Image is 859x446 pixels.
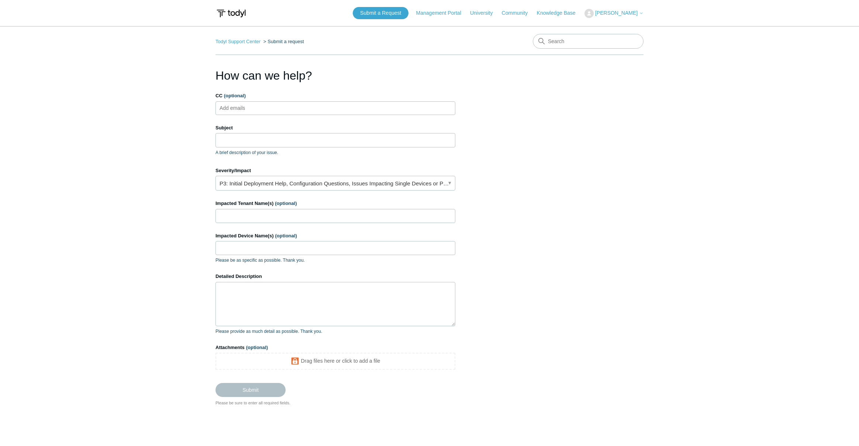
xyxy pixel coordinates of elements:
[224,93,246,98] span: (optional)
[533,34,644,49] input: Search
[215,232,455,240] label: Impacted Device Name(s)
[215,92,455,100] label: CC
[215,67,455,84] h1: How can we help?
[215,400,455,406] div: Please be sure to enter all required fields.
[470,9,500,17] a: University
[275,233,297,238] span: (optional)
[537,9,583,17] a: Knowledge Base
[215,344,455,351] label: Attachments
[215,149,455,156] p: A brief description of your issue.
[215,200,455,207] label: Impacted Tenant Name(s)
[215,383,286,397] input: Submit
[502,9,535,17] a: Community
[246,345,268,350] span: (optional)
[416,9,469,17] a: Management Portal
[595,10,638,16] span: [PERSON_NAME]
[353,7,408,19] a: Submit a Request
[215,39,262,44] li: Todyl Support Center
[217,102,261,114] input: Add emails
[275,201,297,206] span: (optional)
[215,273,455,280] label: Detailed Description
[215,39,261,44] a: Todyl Support Center
[215,257,455,264] p: Please be as specific as possible. Thank you.
[215,176,455,191] a: P3: Initial Deployment Help, Configuration Questions, Issues Impacting Single Devices or Past Out...
[262,39,304,44] li: Submit a request
[215,7,247,20] img: Todyl Support Center Help Center home page
[215,167,455,174] label: Severity/Impact
[584,9,644,18] button: [PERSON_NAME]
[215,124,455,132] label: Subject
[215,328,455,335] p: Please provide as much detail as possible. Thank you.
